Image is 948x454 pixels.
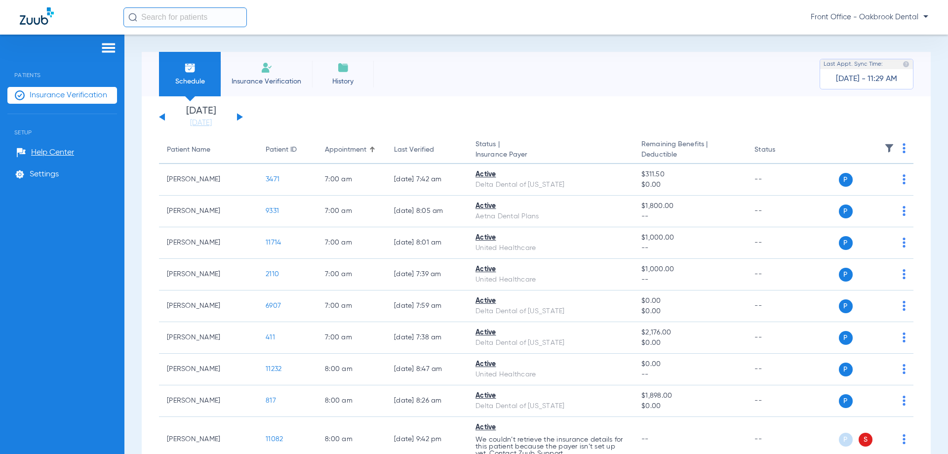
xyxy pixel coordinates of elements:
[159,385,258,417] td: [PERSON_NAME]
[903,238,906,248] img: group-dot-blue.svg
[747,227,813,259] td: --
[475,169,626,180] div: Active
[633,136,747,164] th: Remaining Benefits |
[475,275,626,285] div: United Healthcare
[123,7,247,27] input: Search for patients
[475,201,626,211] div: Active
[159,196,258,227] td: [PERSON_NAME]
[747,259,813,290] td: --
[641,150,739,160] span: Deductible
[386,259,468,290] td: [DATE] 7:39 AM
[747,136,813,164] th: Status
[839,394,853,408] span: P
[641,201,739,211] span: $1,800.00
[475,401,626,412] div: Delta Dental of [US_STATE]
[839,331,853,345] span: P
[475,328,626,338] div: Active
[641,436,649,443] span: --
[159,354,258,385] td: [PERSON_NAME]
[317,164,386,196] td: 7:00 AM
[903,332,906,342] img: group-dot-blue.svg
[167,145,250,155] div: Patient Name
[20,7,54,25] img: Zuub Logo
[903,301,906,311] img: group-dot-blue.svg
[641,243,739,253] span: --
[317,322,386,354] td: 7:00 AM
[475,359,626,370] div: Active
[266,436,283,443] span: 11082
[641,169,739,180] span: $311.50
[884,143,894,153] img: filter.svg
[641,306,739,317] span: $0.00
[641,370,739,380] span: --
[839,205,853,218] span: P
[159,259,258,290] td: [PERSON_NAME]
[475,391,626,401] div: Active
[839,433,853,447] span: P
[317,196,386,227] td: 7:00 AM
[747,322,813,354] td: --
[167,145,210,155] div: Patient Name
[386,164,468,196] td: [DATE] 7:42 AM
[903,61,909,68] img: last sync help info
[317,227,386,259] td: 7:00 AM
[811,12,928,22] span: Front Office - Oakbrook Dental
[475,422,626,433] div: Active
[159,164,258,196] td: [PERSON_NAME]
[101,42,117,54] img: hamburger-icon
[903,206,906,216] img: group-dot-blue.svg
[468,136,633,164] th: Status |
[7,57,117,79] span: Patients
[7,114,117,136] span: Setup
[747,196,813,227] td: --
[386,290,468,322] td: [DATE] 7:59 AM
[641,338,739,348] span: $0.00
[319,77,366,86] span: History
[475,211,626,222] div: Aetna Dental Plans
[325,145,366,155] div: Appointment
[266,334,275,341] span: 411
[475,296,626,306] div: Active
[128,13,137,22] img: Search Icon
[475,264,626,275] div: Active
[475,233,626,243] div: Active
[903,174,906,184] img: group-dot-blue.svg
[386,385,468,417] td: [DATE] 8:26 AM
[30,90,107,100] span: Insurance Verification
[859,433,872,447] span: S
[903,143,906,153] img: group-dot-blue.svg
[266,397,276,404] span: 817
[475,306,626,317] div: Delta Dental of [US_STATE]
[171,106,231,128] li: [DATE]
[317,385,386,417] td: 8:00 AM
[475,150,626,160] span: Insurance Payer
[266,271,279,278] span: 2110
[747,290,813,322] td: --
[266,145,297,155] div: Patient ID
[824,59,883,69] span: Last Appt. Sync Time:
[839,236,853,250] span: P
[317,354,386,385] td: 8:00 AM
[641,211,739,222] span: --
[337,62,349,74] img: History
[171,118,231,128] a: [DATE]
[386,196,468,227] td: [DATE] 8:05 AM
[836,74,897,84] span: [DATE] - 11:29 AM
[386,322,468,354] td: [DATE] 7:38 AM
[317,290,386,322] td: 7:00 AM
[747,385,813,417] td: --
[839,363,853,376] span: P
[261,62,273,74] img: Manual Insurance Verification
[386,227,468,259] td: [DATE] 8:01 AM
[641,328,739,338] span: $2,176.00
[325,145,378,155] div: Appointment
[903,269,906,279] img: group-dot-blue.svg
[641,359,739,370] span: $0.00
[30,169,59,179] span: Settings
[903,364,906,374] img: group-dot-blue.svg
[747,164,813,196] td: --
[839,299,853,313] span: P
[16,148,74,158] a: Help Center
[903,396,906,406] img: group-dot-blue.svg
[31,148,74,158] span: Help Center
